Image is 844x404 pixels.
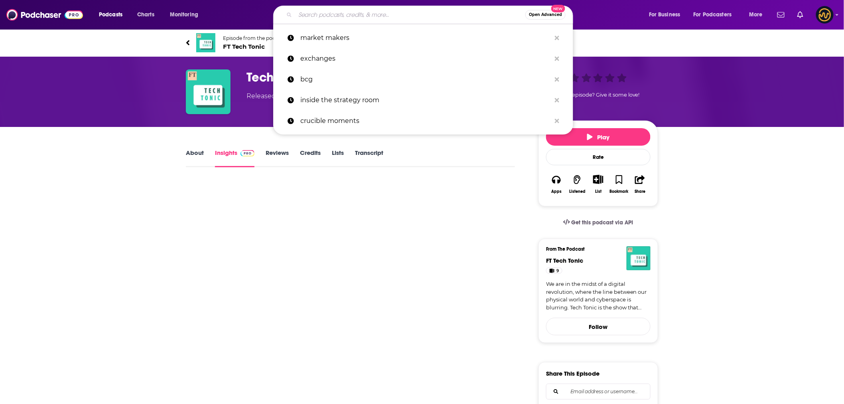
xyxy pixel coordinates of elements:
[300,28,551,48] p: market makers
[546,257,583,264] a: FT Tech Tonic
[164,8,209,21] button: open menu
[6,7,83,22] img: Podchaser - Follow, Share and Rate Podcasts
[609,170,629,199] button: Bookmark
[557,92,640,98] span: Good episode? Give it some love!
[546,267,562,274] a: 9
[186,33,658,52] a: FT Tech TonicEpisode from the podcastFT Tech Tonic
[635,189,645,194] div: Share
[774,8,788,22] a: Show notifications dropdown
[557,213,640,232] a: Get this podcast via API
[816,6,834,24] img: User Profile
[588,170,609,199] div: Show More ButtonList
[546,280,651,311] a: We are in the midst of a digital revolution, where the line between our physical world and cybers...
[743,8,773,21] button: open menu
[794,8,807,22] a: Show notifications dropdown
[546,149,651,165] div: Rate
[546,170,567,199] button: Apps
[643,8,690,21] button: open menu
[223,43,286,50] span: FT Tech Tonic
[300,69,551,90] p: bcg
[332,149,344,167] a: Lists
[551,189,562,194] div: Apps
[529,13,562,17] span: Open Advanced
[300,149,321,167] a: Credits
[546,128,651,146] button: Play
[546,384,651,400] div: Search followers
[355,149,383,167] a: Transcript
[273,90,573,111] a: inside the strategy room
[816,6,834,24] span: Logged in as LowerStreet
[281,6,581,24] div: Search podcasts, credits, & more...
[215,149,254,167] a: InsightsPodchaser Pro
[93,8,133,21] button: open menu
[266,149,289,167] a: Reviews
[525,10,566,20] button: Open AdvancedNew
[295,8,525,21] input: Search podcasts, credits, & more...
[241,150,254,156] img: Podchaser Pro
[694,9,732,20] span: For Podcasters
[749,9,763,20] span: More
[273,111,573,131] a: crucible moments
[300,111,551,131] p: crucible moments
[567,170,588,199] button: Listened
[587,133,610,141] span: Play
[553,384,644,399] input: Email address or username...
[137,9,154,20] span: Charts
[590,175,606,184] button: Show More Button
[246,91,297,101] div: Released [DATE]
[551,5,566,12] span: New
[300,48,551,69] p: exchanges
[569,189,586,194] div: Listened
[223,35,286,41] span: Episode from the podcast
[572,219,633,226] span: Get this podcast via API
[196,33,215,52] img: FT Tech Tonic
[816,6,834,24] button: Show profile menu
[186,149,204,167] a: About
[246,69,526,85] h3: Tech Tonic returns
[273,28,573,48] a: market makers
[688,8,743,21] button: open menu
[630,170,651,199] button: Share
[273,48,573,69] a: exchanges
[170,9,198,20] span: Monitoring
[186,69,231,114] img: Tech Tonic returns
[546,246,644,252] h3: From The Podcast
[595,189,601,194] div: List
[546,370,599,377] h3: Share This Episode
[546,318,651,335] button: Follow
[627,246,651,270] img: FT Tech Tonic
[556,267,559,275] span: 9
[132,8,159,21] a: Charts
[649,9,680,20] span: For Business
[300,90,551,111] p: inside the strategy room
[610,189,629,194] div: Bookmark
[273,69,573,90] a: bcg
[99,9,122,20] span: Podcasts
